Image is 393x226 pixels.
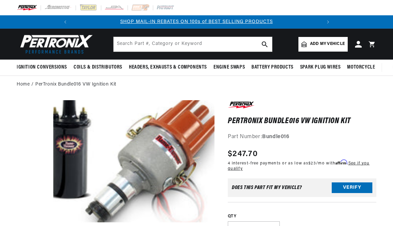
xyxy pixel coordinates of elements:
div: Does This part fit My vehicle? [232,185,302,190]
a: PerTronix Bundle016 VW Ignition Kit [35,81,116,88]
button: Translation missing: en.sections.announcements.next_announcement [321,15,335,29]
span: Headers, Exhausts & Components [129,64,207,71]
span: Add my vehicle [310,41,345,47]
span: $23 [308,161,316,165]
span: Engine Swaps [213,64,245,71]
p: 4 interest-free payments or as low as /mo with . [228,160,376,172]
summary: Coils & Distributors [70,60,126,75]
strong: Bundle016 [262,134,289,139]
span: Motorcycle [347,64,375,71]
span: Affirm [335,160,347,165]
span: Ignition Conversions [17,64,67,71]
span: Coils & Distributors [74,64,122,71]
img: Pertronix [17,33,93,56]
div: Announcement [72,18,321,26]
button: Translation missing: en.sections.announcements.previous_announcement [59,15,72,29]
label: QTY [228,214,376,219]
summary: Engine Swaps [210,60,248,75]
summary: Battery Products [248,60,297,75]
div: 1 of 2 [72,18,321,26]
a: Home [17,81,30,88]
summary: Motorcycle [344,60,378,75]
summary: Spark Plug Wires [297,60,344,75]
nav: breadcrumbs [17,81,376,88]
button: search button [257,37,272,52]
span: Battery Products [251,64,293,71]
a: Add my vehicle [298,37,348,52]
summary: Headers, Exhausts & Components [126,60,210,75]
span: $247.70 [228,148,258,160]
a: SHOP MAIL-IN REBATES ON 100s of BEST SELLING PRODUCTS [120,19,273,24]
button: Verify [332,182,372,193]
summary: Ignition Conversions [17,60,70,75]
div: Part Number: [228,133,376,141]
h1: PerTronix Bundle016 VW Ignition Kit [228,118,376,124]
media-gallery: Gallery Viewer [17,100,214,226]
span: Spark Plug Wires [300,64,341,71]
input: Search Part #, Category or Keyword [114,37,272,52]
